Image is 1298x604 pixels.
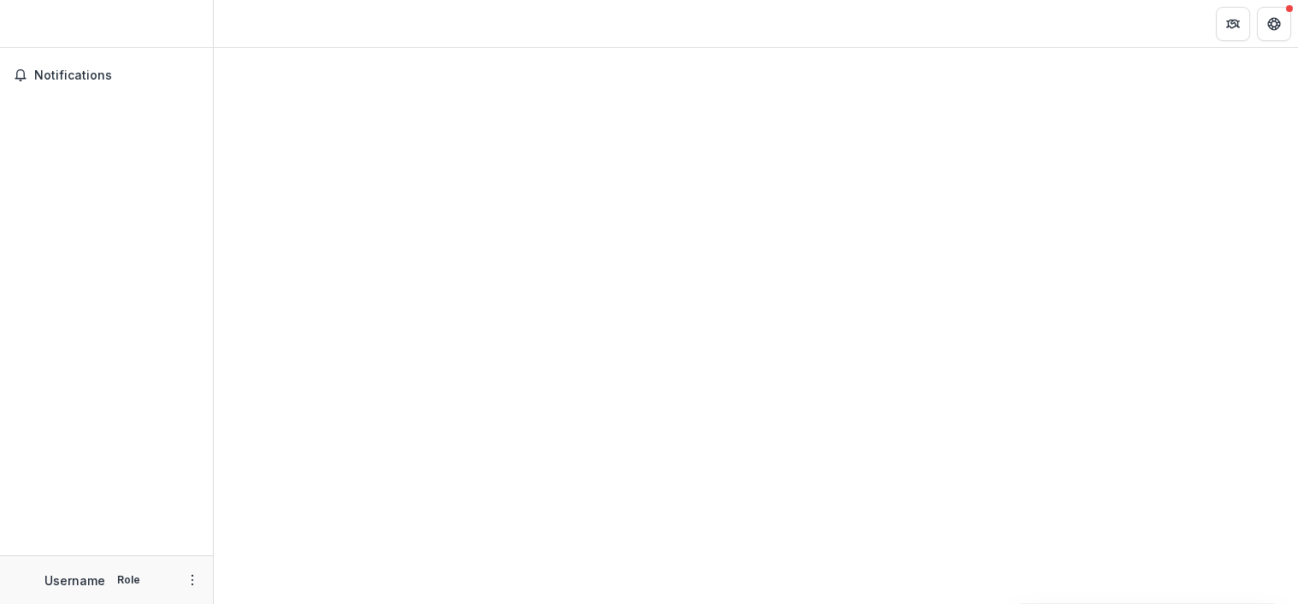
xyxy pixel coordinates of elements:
span: Notifications [34,68,199,83]
button: Notifications [7,62,206,89]
p: Username [44,571,105,589]
p: Role [112,572,145,588]
button: Partners [1216,7,1250,41]
button: More [182,570,203,590]
button: Get Help [1257,7,1291,41]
